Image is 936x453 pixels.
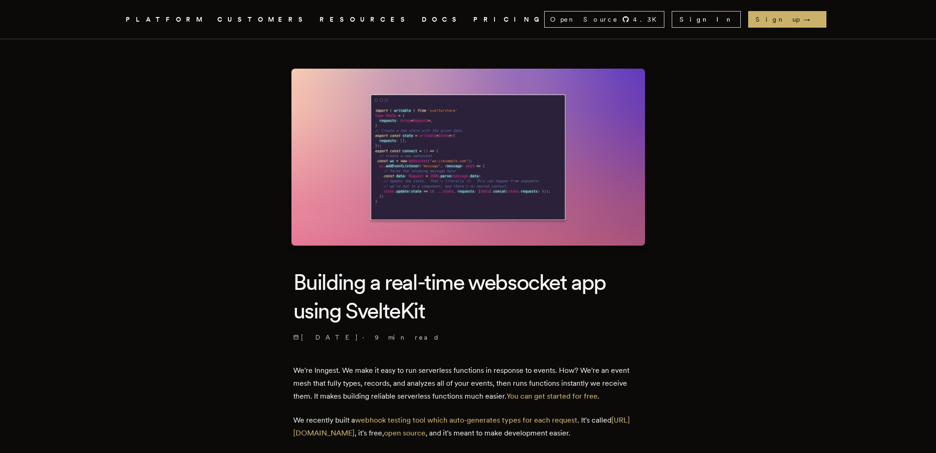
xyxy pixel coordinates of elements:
p: · [293,333,643,342]
span: 9 min read [375,333,440,342]
span: 4.3 K [633,15,662,24]
a: webhook testing tool which auto-generates types for each request [355,416,577,424]
button: RESOURCES [320,14,411,25]
a: open source [384,429,425,437]
img: Featured image for Building a real-time websocket app using SvelteKit blog post [291,69,645,246]
p: We recently built a . It's called , it's free, , and it's meant to make development easier. [293,414,643,440]
h1: Building a real-time websocket app using SvelteKit [293,268,643,325]
a: CUSTOMERS [217,14,308,25]
span: → [803,15,819,24]
a: [URL][DOMAIN_NAME] [293,416,630,437]
a: Sign up [748,11,826,28]
a: PRICING [473,14,544,25]
span: [DATE] [293,333,359,342]
p: We're Inngest. We make it easy to run serverless functions in response to events. How? We're an e... [293,364,643,403]
a: DOCS [422,14,462,25]
span: Open Source [550,15,618,24]
button: PLATFORM [126,14,206,25]
a: You can get started for free [506,392,598,400]
a: Sign In [672,11,741,28]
